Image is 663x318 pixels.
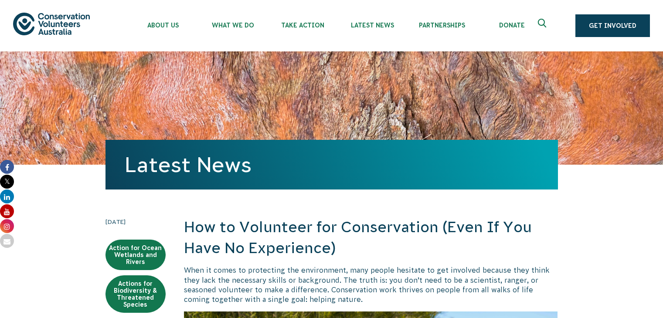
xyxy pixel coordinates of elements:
span: Donate [477,22,547,29]
span: Expand search box [538,19,549,33]
a: Latest News [125,153,252,176]
span: About Us [128,22,198,29]
span: Latest News [337,22,407,29]
time: [DATE] [105,217,166,227]
h2: How to Volunteer for Conservation (Even If You Have No Experience) [184,217,558,258]
button: Expand search box Close search box [533,15,554,36]
a: Get Involved [575,14,650,37]
img: logo.svg [13,13,90,35]
span: Take Action [268,22,337,29]
span: Partnerships [407,22,477,29]
a: Action for Ocean Wetlands and Rivers [105,240,166,270]
a: Actions for Biodiversity & Threatened Species [105,275,166,313]
span: What We Do [198,22,268,29]
p: When it comes to protecting the environment, many people hesitate to get involved because they th... [184,265,558,304]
